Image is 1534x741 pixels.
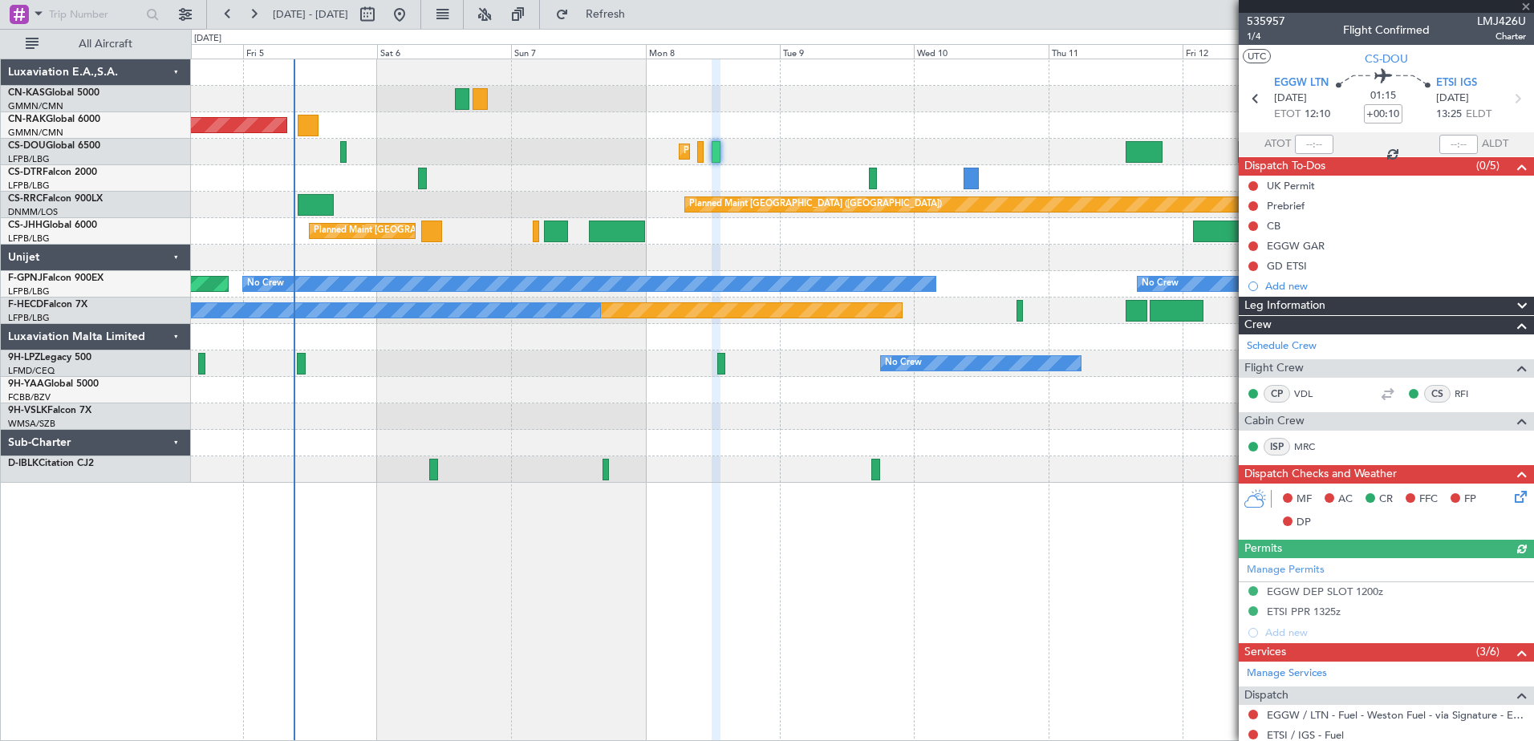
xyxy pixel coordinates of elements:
[1142,272,1179,296] div: No Crew
[548,2,644,27] button: Refresh
[8,194,43,204] span: CS-RRC
[1436,91,1469,107] span: [DATE]
[8,88,45,98] span: CN-KAS
[1267,708,1526,722] a: EGGW / LTN - Fuel - Weston Fuel - via Signature - EGGW/LTN
[8,115,46,124] span: CN-RAK
[1477,13,1526,30] span: LMJ426U
[1247,666,1327,682] a: Manage Services
[8,406,47,415] span: 9H-VSLK
[8,127,63,139] a: GMMN/CMN
[1436,107,1462,123] span: 13:25
[780,44,914,59] div: Tue 9
[8,379,44,389] span: 9H-YAA
[314,219,566,243] div: Planned Maint [GEOGRAPHIC_DATA] ([GEOGRAPHIC_DATA])
[1264,385,1290,403] div: CP
[243,44,377,59] div: Fri 5
[1297,515,1311,531] span: DP
[49,2,141,26] input: Trip Number
[8,273,103,283] a: F-GPNJFalcon 900EX
[1243,49,1271,63] button: UTC
[8,300,87,310] a: F-HECDFalcon 7X
[8,379,99,389] a: 9H-YAAGlobal 5000
[194,32,221,46] div: [DATE]
[1244,359,1304,378] span: Flight Crew
[8,233,50,245] a: LFPB/LBG
[1049,44,1183,59] div: Thu 11
[8,459,94,468] a: D-IBLKCitation CJ2
[1477,30,1526,43] span: Charter
[1297,492,1312,508] span: MF
[1464,492,1476,508] span: FP
[885,351,922,375] div: No Crew
[8,168,43,177] span: CS-DTR
[1247,338,1317,354] a: Schedule Crew
[1476,157,1500,174] span: (0/5)
[1338,492,1353,508] span: AC
[8,406,91,415] a: 9H-VSLKFalcon 7X
[1365,51,1408,67] span: CS-DOU
[8,459,39,468] span: D-IBLK
[689,192,942,217] div: Planned Maint [GEOGRAPHIC_DATA] ([GEOGRAPHIC_DATA])
[1274,107,1301,123] span: ETOT
[1476,643,1500,660] span: (3/6)
[8,88,99,98] a: CN-KASGlobal 5000
[1247,13,1285,30] span: 535957
[8,100,63,112] a: GMMN/CMN
[1419,492,1438,508] span: FFC
[1267,239,1325,253] div: EGGW GAR
[1267,219,1280,233] div: CB
[1274,91,1307,107] span: [DATE]
[377,44,511,59] div: Sat 6
[8,312,50,324] a: LFPB/LBG
[1466,107,1491,123] span: ELDT
[1267,259,1307,273] div: GD ETSI
[914,44,1048,59] div: Wed 10
[8,168,97,177] a: CS-DTRFalcon 2000
[1244,643,1286,662] span: Services
[8,365,55,377] a: LFMD/CEQ
[1265,279,1526,293] div: Add new
[1370,88,1396,104] span: 01:15
[273,7,348,22] span: [DATE] - [DATE]
[1244,316,1272,334] span: Crew
[646,44,780,59] div: Mon 8
[1244,686,1288,705] span: Dispatch
[8,418,55,430] a: WMSA/SZB
[1244,465,1397,484] span: Dispatch Checks and Weather
[8,141,46,151] span: CS-DOU
[1424,385,1451,403] div: CS
[8,115,100,124] a: CN-RAKGlobal 6000
[1294,439,1330,454] a: MRC
[8,221,97,230] a: CS-JHHGlobal 6000
[8,285,50,298] a: LFPB/LBG
[8,141,100,151] a: CS-DOUGlobal 6500
[1244,157,1325,176] span: Dispatch To-Dos
[1183,44,1317,59] div: Fri 12
[1264,136,1291,152] span: ATOT
[1267,179,1315,192] div: UK Permit
[1482,136,1508,152] span: ALDT
[1305,107,1330,123] span: 12:10
[8,353,91,362] a: 9H-LPZLegacy 500
[8,206,58,218] a: DNMM/LOS
[1294,387,1330,401] a: VDL
[1264,438,1290,456] div: ISP
[572,9,639,20] span: Refresh
[1455,387,1491,401] a: RFI
[684,140,936,164] div: Planned Maint [GEOGRAPHIC_DATA] ([GEOGRAPHIC_DATA])
[247,272,284,296] div: No Crew
[1244,297,1325,315] span: Leg Information
[8,180,50,192] a: LFPB/LBG
[18,31,174,57] button: All Aircraft
[8,221,43,230] span: CS-JHH
[8,153,50,165] a: LFPB/LBG
[1343,22,1430,38] div: Flight Confirmed
[511,44,645,59] div: Sun 7
[1244,412,1305,431] span: Cabin Crew
[8,273,43,283] span: F-GPNJ
[1436,75,1477,91] span: ETSI IGS
[1379,492,1393,508] span: CR
[1274,75,1329,91] span: EGGW LTN
[8,194,103,204] a: CS-RRCFalcon 900LX
[42,38,169,50] span: All Aircraft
